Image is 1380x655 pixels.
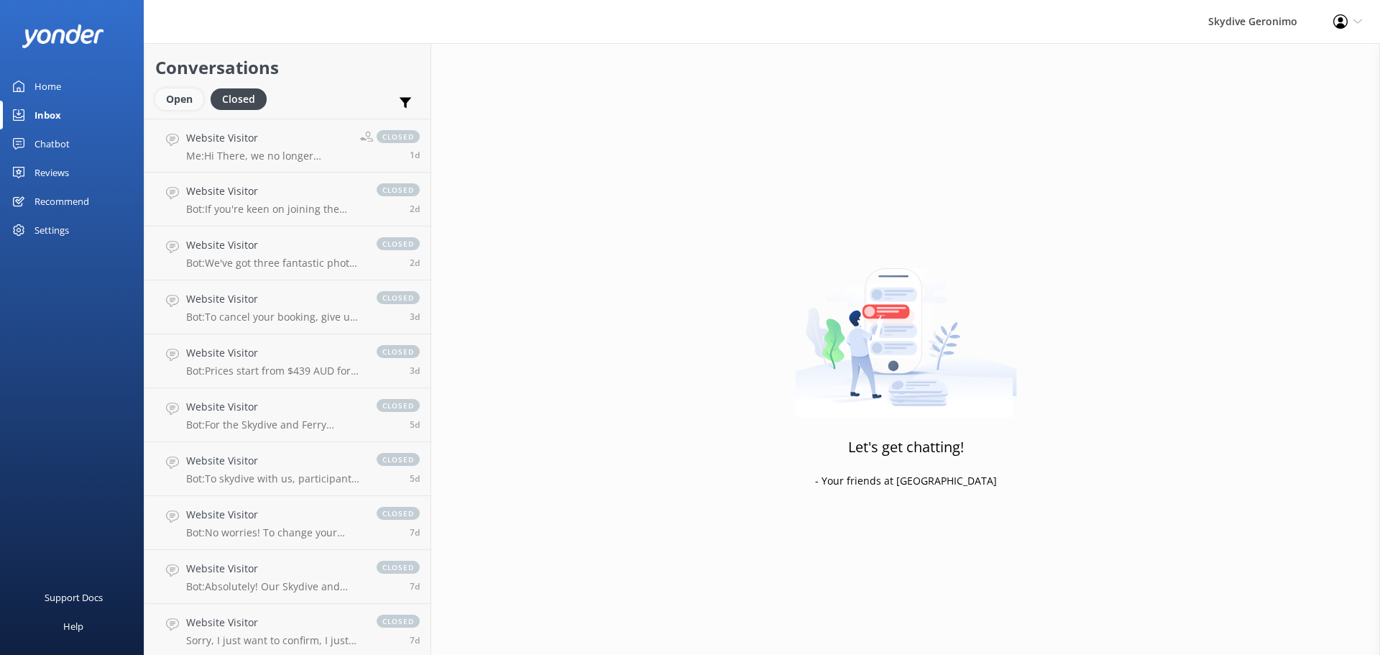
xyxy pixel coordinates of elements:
h4: Website Visitor [186,345,362,361]
div: Reviews [34,158,69,187]
h4: Website Visitor [186,399,362,415]
div: Home [34,72,61,101]
span: closed [377,237,420,250]
a: Website VisitorBot:No worries! To change your booking, just give us a call at [PHONE_NUMBER] or e... [144,496,431,550]
a: Open [155,91,211,106]
h4: Website Visitor [186,183,362,199]
p: Sorry, I just want to confirm, I just made a booking for [DATE] and received an email ‘pending or... [186,634,362,647]
span: closed [377,399,420,412]
div: Support Docs [45,583,103,612]
a: Closed [211,91,274,106]
div: Help [63,612,83,641]
h4: Website Visitor [186,615,362,631]
span: Oct 01 2025 10:24pm (UTC +08:00) Australia/Perth [410,472,420,485]
span: Sep 29 2025 05:40pm (UTC +08:00) Australia/Perth [410,634,420,646]
span: Oct 02 2025 06:36am (UTC +08:00) Australia/Perth [410,418,420,431]
span: closed [377,615,420,628]
a: Website VisitorBot:If you're keen on joining the Skydive Geronimo team, shoot your cover letter a... [144,173,431,226]
p: Bot: For the Skydive and Ferry Packages, we partner with Sealink Rottnest for departures from [GE... [186,418,362,431]
p: Me: Hi There, we no longer operate anymore in [GEOGRAPHIC_DATA]; we operate over on [GEOGRAPHIC_D... [186,150,349,162]
a: Website VisitorBot:Absolutely! Our Skydive and Ferry Packages include a same-day return ferry tic... [144,550,431,604]
span: closed [377,291,420,304]
a: Website VisitorBot:Prices start from $439 AUD for the 10,000ft [GEOGRAPHIC_DATA] Tandem Skydive a... [144,334,431,388]
span: closed [377,507,420,520]
span: Oct 04 2025 03:54pm (UTC +08:00) Australia/Perth [410,257,420,269]
img: yonder-white-logo.png [22,24,104,48]
p: Bot: If you're keen on joining the Skydive Geronimo team, shoot your cover letter and resume over... [186,203,362,216]
h4: Website Visitor [186,561,362,577]
span: Oct 06 2025 09:58am (UTC +08:00) Australia/Perth [410,149,420,161]
p: Bot: We've got three fantastic photo and video packages to capture your skydive adventure: - **Ha... [186,257,362,270]
span: closed [377,130,420,143]
h3: Let's get chatting! [848,436,964,459]
p: Bot: To skydive with us, participants need to be at least [DEMOGRAPHIC_DATA]. Since your grandson... [186,472,362,485]
span: closed [377,183,420,196]
div: Closed [211,88,267,110]
span: Sep 29 2025 08:51pm (UTC +08:00) Australia/Perth [410,580,420,592]
span: Oct 03 2025 07:13pm (UTC +08:00) Australia/Perth [410,311,420,323]
span: Oct 04 2025 06:52pm (UTC +08:00) Australia/Perth [410,203,420,215]
h4: Website Visitor [186,130,349,146]
div: Chatbot [34,129,70,158]
span: closed [377,561,420,574]
h4: Website Visitor [186,237,362,253]
span: Sep 30 2025 02:29pm (UTC +08:00) Australia/Perth [410,526,420,539]
a: Website VisitorBot:We've got three fantastic photo and video packages to capture your skydive adv... [144,226,431,280]
a: Website VisitorBot:To skydive with us, participants need to be at least [DEMOGRAPHIC_DATA]. Since... [144,442,431,496]
h4: Website Visitor [186,507,362,523]
span: closed [377,453,420,466]
p: Bot: Prices start from $439 AUD for the 10,000ft [GEOGRAPHIC_DATA] Tandem Skydive and $549 AUD fo... [186,365,362,377]
img: artwork of a man stealing a conversation from at giant smartphone [795,238,1017,418]
p: Bot: Absolutely! Our Skydive and Ferry Packages include a same-day return ferry ticket in the pri... [186,580,362,593]
h4: Website Visitor [186,453,362,469]
a: Website VisitorMe:Hi There, we no longer operate anymore in [GEOGRAPHIC_DATA]; we operate over on... [144,119,431,173]
h2: Conversations [155,54,420,81]
a: Website VisitorBot:For the Skydive and Ferry Packages, we partner with Sealink Rottnest for depar... [144,388,431,442]
p: Bot: No worries! To change your booking, just give us a call at [PHONE_NUMBER] or email [EMAIL_AD... [186,526,362,539]
h4: Website Visitor [186,291,362,307]
p: Bot: To cancel your booking, give us a call at [PHONE_NUMBER] or shoot an email to [EMAIL_ADDRESS... [186,311,362,324]
a: Website VisitorBot:To cancel your booking, give us a call at [PHONE_NUMBER] or shoot an email to ... [144,280,431,334]
span: closed [377,345,420,358]
span: Oct 03 2025 04:21pm (UTC +08:00) Australia/Perth [410,365,420,377]
div: Open [155,88,203,110]
div: Recommend [34,187,89,216]
div: Inbox [34,101,61,129]
p: - Your friends at [GEOGRAPHIC_DATA] [815,473,997,489]
div: Settings [34,216,69,244]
